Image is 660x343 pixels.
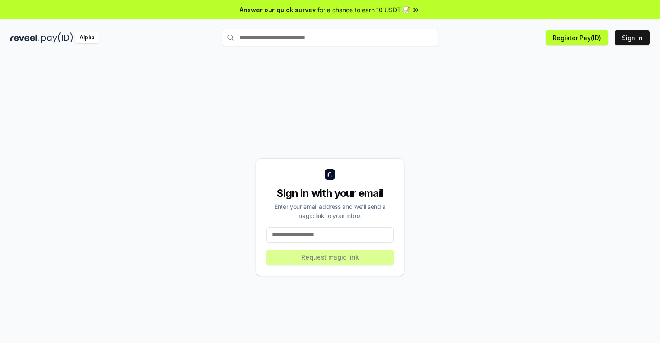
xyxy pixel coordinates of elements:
div: Enter your email address and we’ll send a magic link to your inbox. [266,202,394,220]
span: Answer our quick survey [240,5,316,14]
button: Register Pay(ID) [546,30,608,45]
div: Sign in with your email [266,186,394,200]
img: logo_small [325,169,335,180]
div: Alpha [75,32,99,43]
img: pay_id [41,32,73,43]
img: reveel_dark [10,32,39,43]
span: for a chance to earn 10 USDT 📝 [317,5,410,14]
button: Sign In [615,30,650,45]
